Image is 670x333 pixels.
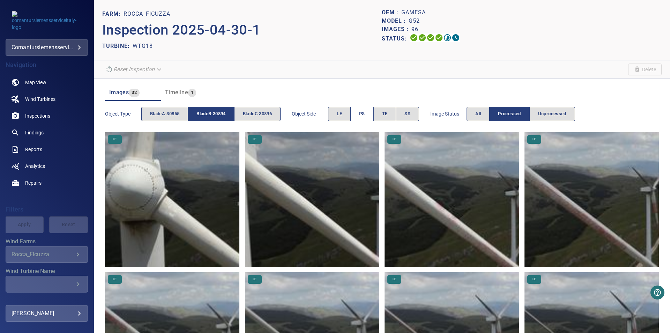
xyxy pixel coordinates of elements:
div: comantursiemensserviceitaly [6,39,88,56]
a: reports noActive [6,141,88,158]
span: PS [359,110,365,118]
span: bladeA-30855 [150,110,179,118]
span: Wind Turbines [25,96,55,103]
span: SS [404,110,410,118]
span: Unprocessed [538,110,566,118]
button: SS [396,107,419,121]
h4: Filters [6,206,88,213]
span: LE [109,277,121,282]
button: TE [373,107,396,121]
svg: Classification 0% [452,34,460,42]
svg: ML Processing 100% [435,34,443,42]
p: OEM : [382,8,401,17]
div: imageStatus [467,107,575,121]
span: Unable to delete the inspection due to your user permissions [628,64,662,75]
span: LE [528,137,541,142]
span: All [475,110,481,118]
span: Images [109,89,129,96]
span: Findings [25,129,44,136]
div: Rocca_Ficuzza [12,251,74,258]
button: All [467,107,490,121]
div: comantursiemensserviceitaly [12,42,82,53]
p: G52 [409,17,420,25]
span: Object type [105,110,141,117]
p: Images : [382,25,411,34]
p: Rocca_Ficuzza [124,10,170,18]
p: Gamesa [401,8,426,17]
button: Processed [489,107,529,121]
p: TURBINE: [102,42,133,50]
a: map noActive [6,74,88,91]
button: bladeA-30855 [141,107,188,121]
span: Inspections [25,112,50,119]
div: Wind Turbine Name [6,276,88,293]
em: Reset inspection [113,66,155,73]
a: inspections noActive [6,108,88,124]
a: repairs noActive [6,175,88,191]
h4: Navigation [6,61,88,68]
p: FARM: [102,10,124,18]
div: Reset inspection [102,63,166,75]
span: Repairs [25,179,42,186]
a: windturbines noActive [6,91,88,108]
span: LE [337,110,342,118]
span: Object Side [292,110,328,117]
span: LE [388,137,401,142]
span: Image Status [430,110,467,117]
span: TE [382,110,388,118]
p: Status: [382,34,410,44]
p: 96 [411,25,418,34]
label: Wind Turbine Name [6,268,88,274]
span: 1 [188,89,196,97]
span: Processed [498,110,521,118]
button: Unprocessed [529,107,575,121]
svg: Matching 5% [443,34,452,42]
div: objectSide [328,107,419,121]
label: Wind Farms [6,239,88,244]
span: LE [109,137,121,142]
span: 32 [129,89,140,97]
a: findings noActive [6,124,88,141]
button: bladeB-30894 [188,107,234,121]
button: bladeC-30896 [234,107,281,121]
span: bladeC-30896 [243,110,272,118]
svg: Selecting 100% [426,34,435,42]
span: LE [388,277,401,282]
div: Wind Farms [6,246,88,263]
span: Reports [25,146,42,153]
span: LE [248,137,261,142]
span: Analytics [25,163,45,170]
div: [PERSON_NAME] [12,308,82,319]
span: bladeB-30894 [196,110,225,118]
a: analytics noActive [6,158,88,175]
div: Unable to reset the inspection due to your user permissions [102,63,166,75]
svg: Data Formatted 100% [418,34,426,42]
p: Inspection 2025-04-30-1 [102,20,382,40]
span: LE [528,277,541,282]
p: WTG18 [133,42,153,50]
svg: Uploading 100% [410,34,418,42]
img: comantursiemensserviceitaly-logo [12,11,82,31]
button: PS [350,107,374,121]
span: LE [248,277,261,282]
span: Map View [25,79,46,86]
span: Timeline [165,89,188,96]
p: Model : [382,17,409,25]
div: objectType [141,107,281,121]
button: LE [328,107,351,121]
